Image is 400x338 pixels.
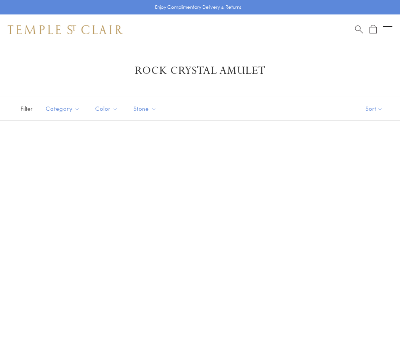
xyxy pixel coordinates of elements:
[130,104,162,113] span: Stone
[355,25,363,34] a: Search
[383,25,392,34] button: Open navigation
[155,3,242,11] p: Enjoy Complimentary Delivery & Returns
[42,104,86,113] span: Category
[40,100,86,117] button: Category
[128,100,162,117] button: Stone
[91,104,124,113] span: Color
[370,25,377,34] a: Open Shopping Bag
[90,100,124,117] button: Color
[8,25,123,34] img: Temple St. Clair
[348,97,400,120] button: Show sort by
[19,64,381,78] h1: Rock Crystal Amulet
